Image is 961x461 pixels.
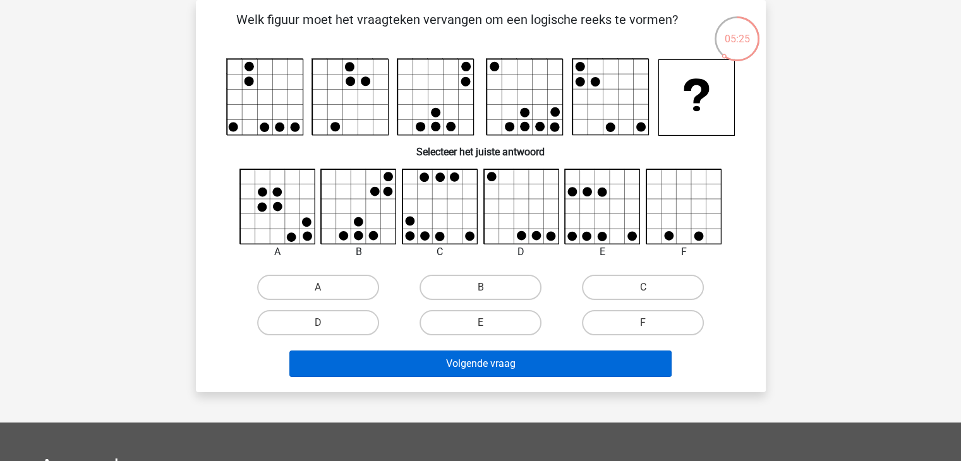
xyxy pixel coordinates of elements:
[420,275,541,300] label: B
[311,244,406,260] div: B
[420,310,541,335] label: E
[257,275,379,300] label: A
[257,310,379,335] label: D
[392,244,488,260] div: C
[636,244,732,260] div: F
[474,244,569,260] div: D
[555,244,650,260] div: E
[216,10,698,48] p: Welk figuur moet het vraagteken vervangen om een logische reeks te vormen?
[582,275,704,300] label: C
[216,136,746,158] h6: Selecteer het juiste antwoord
[289,350,672,377] button: Volgende vraag
[713,15,761,47] div: 05:25
[582,310,704,335] label: F
[230,244,325,260] div: A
